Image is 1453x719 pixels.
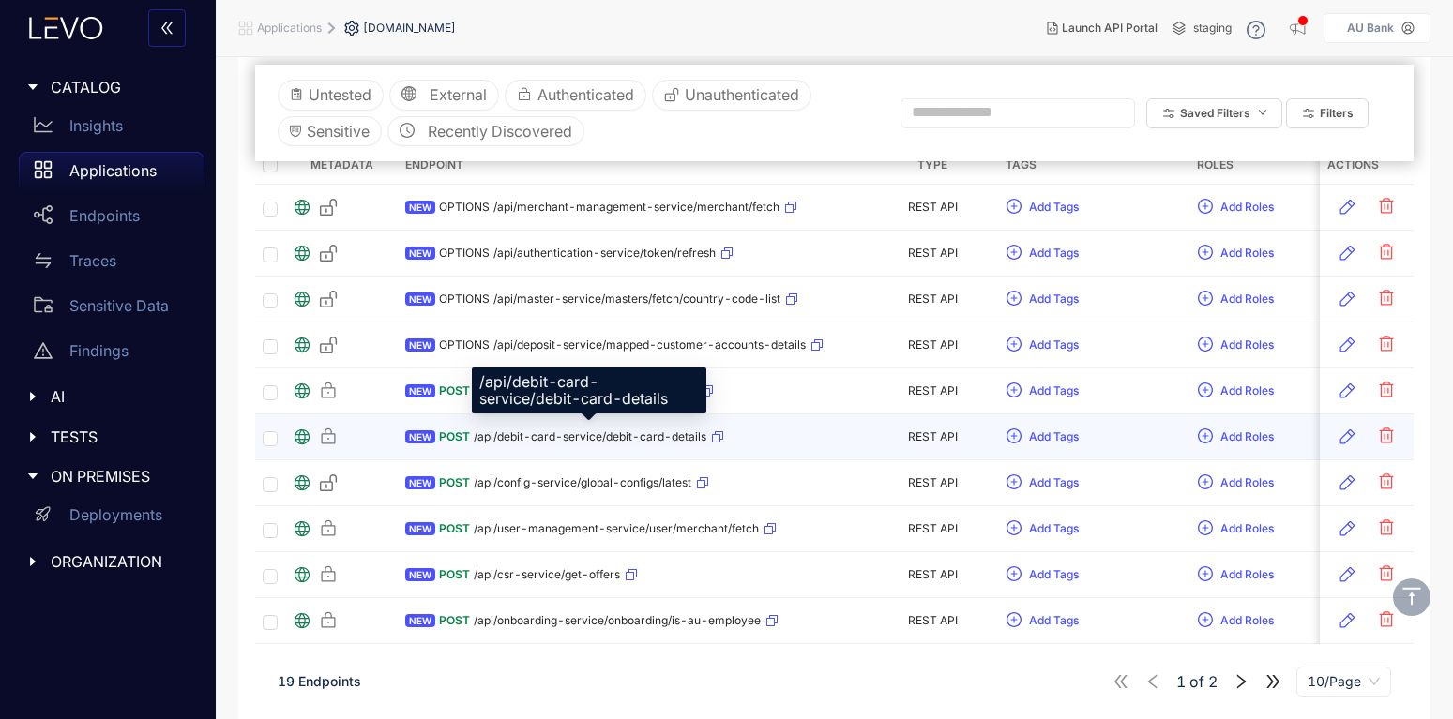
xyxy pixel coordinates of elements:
button: plus-circleAdd Roles [1197,238,1275,268]
button: plus-circleAdd Roles [1197,422,1275,452]
p: Findings [69,342,129,359]
span: Add Roles [1220,476,1274,489]
a: Deployments [19,497,204,542]
p: Insights [69,117,123,134]
span: /api/authentication-service/token/refresh [493,247,716,260]
div: REST API [874,292,991,306]
div: REST API [874,384,991,397]
div: TESTS [11,417,204,457]
span: plus-circle [1198,474,1213,491]
div: REST API [874,338,991,352]
span: Recently Discovered [428,122,572,139]
button: double-left [148,9,186,47]
span: POST [439,614,470,627]
span: 2 [1208,673,1218,690]
span: 1 [1176,673,1186,690]
span: setting [344,21,363,36]
span: Add Tags [1029,292,1079,306]
span: Add Tags [1029,247,1079,260]
span: 19 Endpoints [278,673,361,689]
button: plus-circleAdd Roles [1197,192,1275,222]
span: POST [439,522,470,535]
span: POST [439,476,470,489]
p: Endpoints [69,207,140,224]
span: Add Tags [1029,522,1079,535]
span: staging [1193,22,1232,35]
button: plus-circleAdd Tags [1006,560,1080,590]
span: Saved Filters [1180,106,1250,119]
button: plus-circleAdd Roles [1197,560,1275,590]
th: Type [867,146,998,185]
a: Traces [19,242,204,287]
span: CATALOG [51,79,189,96]
a: Insights [19,107,204,152]
button: plus-circleAdd Roles [1197,330,1275,360]
span: Filters [1320,106,1354,119]
span: NEW [405,568,435,581]
span: plus-circle [1007,382,1022,399]
span: plus-circle [1198,337,1213,353]
span: Add Roles [1220,201,1274,214]
span: NEW [405,614,435,627]
span: plus-circle [1007,612,1022,629]
span: Add Tags [1029,614,1079,627]
a: Findings [19,332,204,377]
span: swap [34,251,53,270]
button: Launch API Portal [1032,13,1173,43]
span: plus-circle [1198,566,1213,583]
span: Add Tags [1029,384,1079,397]
span: plus-circle [1007,520,1022,537]
span: Unauthenticated [685,86,799,103]
p: Sensitive Data [69,297,169,314]
span: /api/master-service/masters/fetch/country-code-list [493,292,780,306]
span: warning [34,341,53,360]
span: caret-right [26,390,39,403]
span: Authenticated [537,86,634,103]
button: clock-circleRecently Discovered [387,115,584,145]
button: plus-circleAdd Tags [1006,238,1080,268]
span: ORGANIZATION [51,553,189,570]
span: Add Tags [1029,568,1079,581]
div: AI [11,377,204,416]
span: Untested [309,86,371,103]
button: plus-circleAdd Tags [1006,468,1080,498]
span: Sensitive [307,122,370,139]
span: double-right [1264,673,1281,690]
button: plus-circleAdd Roles [1197,376,1275,406]
button: plus-circleAdd Tags [1006,422,1080,452]
div: REST API [874,201,991,214]
span: /api/csr-service/get-offers [474,568,620,581]
button: Saved Filtersdown [1146,97,1282,127]
span: plus-circle [1198,199,1213,216]
span: plus-circle [1007,566,1022,583]
span: plus-circle [1007,474,1022,491]
span: plus-circle [1198,291,1213,307]
p: Applications [69,162,157,179]
span: NEW [405,338,435,352]
span: Add Roles [1220,384,1274,397]
span: NEW [405,430,435,443]
div: /api/debit-card-service/debit-card-details [472,367,706,413]
span: plus-circle [1007,428,1022,445]
button: plus-circleAdd Roles [1197,514,1275,544]
span: NEW [405,247,435,260]
span: caret-right [26,430,39,443]
a: Endpoints [19,197,204,242]
span: NEW [405,522,435,535]
span: caret-right [26,470,39,483]
span: AI [51,388,189,405]
span: plus-circle [1198,382,1213,399]
span: double-left [159,21,174,37]
span: clock-circle [400,123,415,140]
span: Add Roles [1220,292,1274,306]
span: of [1176,673,1218,690]
button: Authenticated [505,80,646,110]
span: vertical-align-top [1400,585,1423,607]
button: plus-circleAdd Tags [1006,192,1080,222]
span: /api/merchant-management-service/merchant/fetch [493,201,779,214]
span: Add Tags [1029,430,1079,443]
span: plus-circle [1198,245,1213,262]
span: Add Roles [1220,247,1274,260]
span: POST [439,568,470,581]
span: NEW [405,292,435,306]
